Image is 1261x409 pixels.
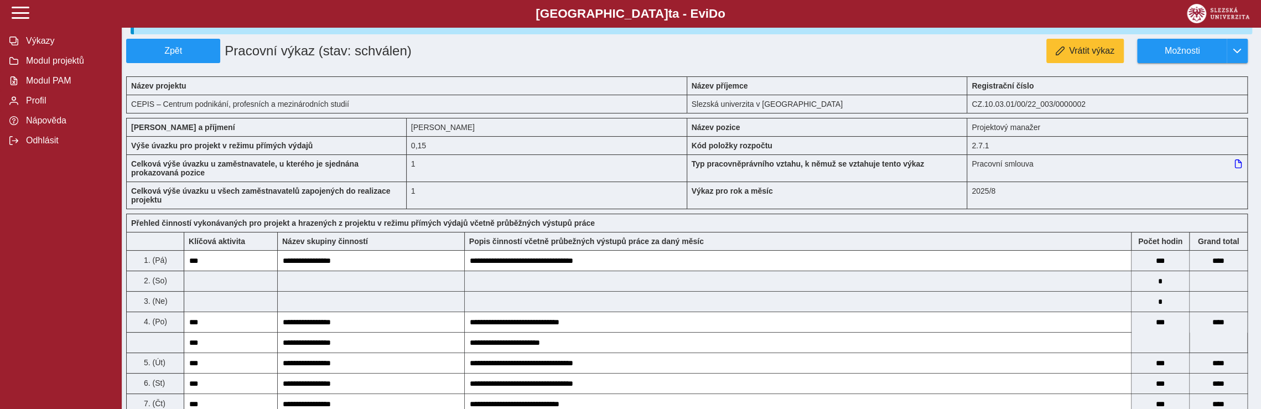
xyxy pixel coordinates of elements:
span: Profil [23,96,112,106]
span: 1. (Pá) [142,256,167,265]
b: Výše úvazku pro projekt v režimu přímých výdajů [131,141,313,150]
b: Celková výše úvazku u zaměstnavatele, u kterého je sjednána prokazovaná pozice [131,159,359,177]
button: Možnosti [1137,39,1227,63]
h1: Pracovní výkaz (stav: schválen) [220,39,597,63]
b: Popis činností včetně průbežných výstupů práce za daný měsíc [469,237,704,246]
b: Výkaz pro rok a měsíc [692,187,773,195]
span: Nápověda [23,116,112,126]
b: Počet hodin [1132,237,1189,246]
span: Odhlásit [23,136,112,146]
b: [PERSON_NAME] a příjmení [131,123,235,132]
div: Pracovní smlouva [967,154,1248,182]
div: Projektový manažer [967,118,1248,136]
span: Vrátit výkaz [1069,46,1114,56]
b: Název skupiny činností [282,237,368,246]
div: [PERSON_NAME] [407,118,687,136]
div: CZ.10.03.01/00/22_003/0000002 [967,95,1248,113]
span: 4. (Po) [142,317,167,326]
span: Zpět [131,46,215,56]
span: Výkazy [23,36,112,46]
img: logo_web_su.png [1187,4,1249,23]
b: Klíčová aktivita [189,237,245,246]
b: Název projektu [131,81,186,90]
span: D [709,7,718,20]
button: Vrátit výkaz [1046,39,1124,63]
b: Přehled činností vykonávaných pro projekt a hrazených z projektu v režimu přímých výdajů včetně p... [131,219,595,227]
b: Registrační číslo [972,81,1034,90]
b: Kód položky rozpočtu [692,141,772,150]
div: Slezská univerzita v [GEOGRAPHIC_DATA] [687,95,968,113]
span: 7. (Čt) [142,399,165,408]
b: Suma za den přes všechny výkazy [1190,237,1247,246]
b: [GEOGRAPHIC_DATA] a - Evi [33,7,1228,21]
div: CEPIS – Centrum podnikání, profesních a mezinárodních studií [126,95,687,113]
span: 2. (So) [142,276,167,285]
span: Modul PAM [23,76,112,86]
div: 2.7.1 [967,136,1248,154]
span: Modul projektů [23,56,112,66]
button: Zpět [126,39,220,63]
b: Celková výše úvazku u všech zaměstnavatelů zapojených do realizace projektu [131,187,390,204]
span: t [668,7,672,20]
b: Název pozice [692,123,740,132]
span: Možnosti [1146,46,1218,56]
div: 1 [407,154,687,182]
div: 2025/8 [967,182,1248,209]
span: o [718,7,725,20]
div: 1,2 h / den. 6 h / týden. [407,136,687,154]
div: 1 [407,182,687,209]
b: Typ pracovněprávního vztahu, k němuž se vztahuje tento výkaz [692,159,925,168]
span: 5. (Út) [142,358,165,367]
span: 3. (Ne) [142,297,168,306]
b: Název příjemce [692,81,748,90]
span: 6. (St) [142,379,165,387]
